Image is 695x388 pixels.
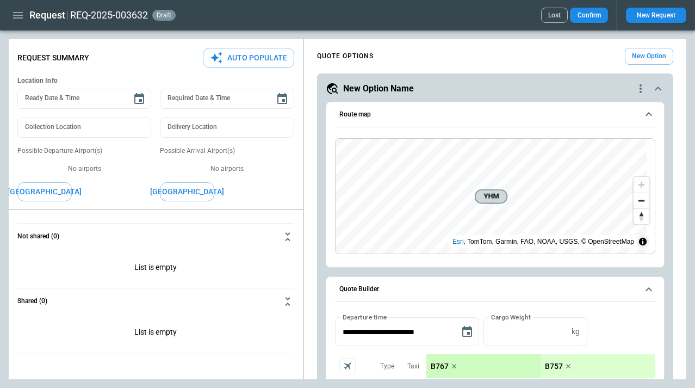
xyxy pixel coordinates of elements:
h2: REQ-2025-003632 [70,9,148,22]
h6: Not shared (0) [17,233,59,240]
button: Shared (0) [17,288,294,315]
summary: Toggle attribution [636,235,649,248]
h5: New Option Name [343,83,414,95]
button: Zoom in [634,177,649,193]
p: B767 [431,362,449,371]
button: Lost [541,8,568,23]
label: Departure time [343,312,387,322]
p: List is empty [17,250,294,288]
button: Route map [335,102,655,127]
button: Confirm [570,8,608,23]
p: Type [380,362,394,371]
p: No airports [160,164,294,174]
span: YHM [480,191,502,202]
div: , TomTom, Garmin, FAO, NOAA, USGS, © OpenStreetMap [452,236,634,247]
p: B757 [545,362,563,371]
h4: QUOTE OPTIONS [317,54,374,59]
button: New Option [625,48,673,65]
button: Choose date [128,88,150,110]
h6: Quote Builder [339,286,379,293]
div: scrollable content [426,354,655,378]
button: Auto Populate [203,48,294,68]
h6: Location Info [17,77,294,85]
p: Possible Departure Airport(s) [17,146,151,156]
div: quote-option-actions [634,82,647,95]
h6: Route map [339,111,371,118]
button: [GEOGRAPHIC_DATA] [17,182,72,201]
p: Taxi [407,362,419,371]
button: Choose date [271,88,293,110]
button: New Request [626,8,686,23]
button: Quote Builder [335,277,655,302]
span: Aircraft selection [339,358,356,374]
button: New Option Namequote-option-actions [326,82,665,95]
canvas: Map [336,139,647,254]
div: Not shared (0) [17,315,294,353]
p: Possible Arrival Airport(s) [160,146,294,156]
button: [GEOGRAPHIC_DATA] [160,182,214,201]
button: Choose date, selected date is Aug 28, 2025 [456,321,478,343]
p: kg [572,327,580,336]
button: Not shared (0) [17,224,294,250]
h6: Shared (0) [17,298,47,305]
p: List is empty [17,315,294,353]
a: Esri [452,238,464,245]
p: Request Summary [17,53,89,63]
div: Not shared (0) [17,250,294,288]
h1: Request [29,9,65,22]
div: Route map [335,138,655,255]
button: Reset bearing to north [634,208,649,224]
span: draft [154,11,173,19]
button: Zoom out [634,193,649,208]
p: No airports [17,164,151,174]
label: Cargo Weight [491,312,531,322]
